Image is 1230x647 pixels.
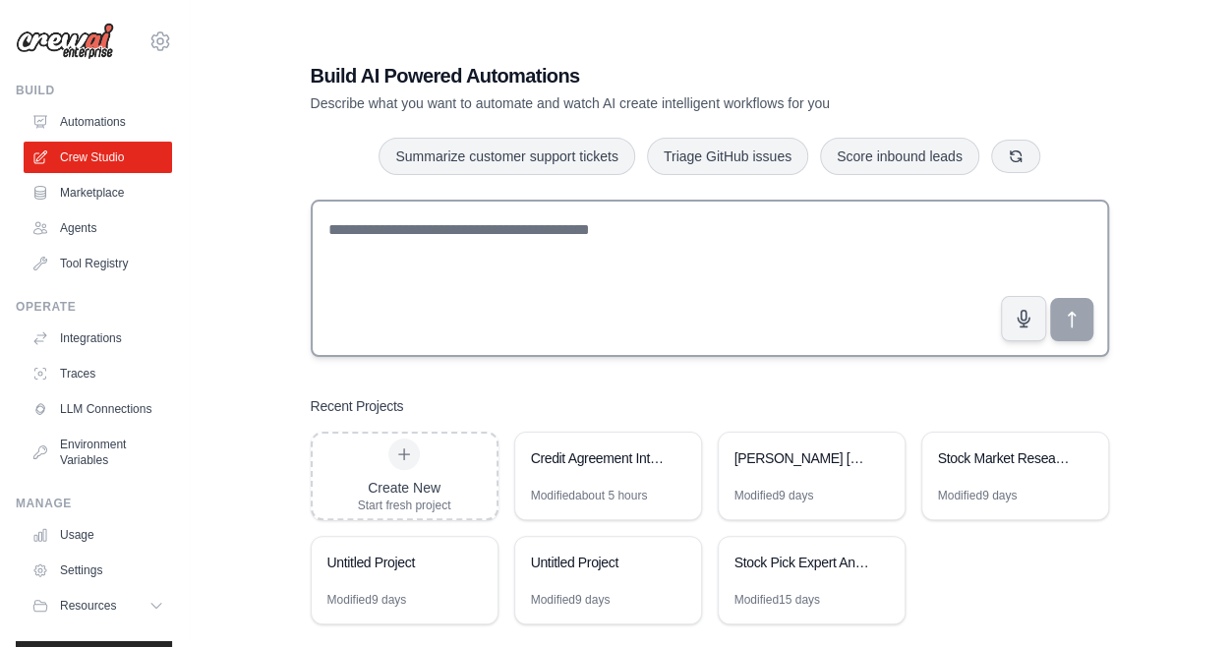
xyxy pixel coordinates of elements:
[358,498,451,513] div: Start fresh project
[1001,296,1046,341] button: Click to speak your automation idea
[24,142,172,173] a: Crew Studio
[327,553,462,572] div: Untitled Project
[734,553,869,572] div: Stock Pick Expert Analyzer
[311,62,971,89] h1: Build AI Powered Automations
[24,177,172,208] a: Marketplace
[24,555,172,586] a: Settings
[531,553,666,572] div: Untitled Project
[24,429,172,476] a: Environment Variables
[16,23,114,60] img: Logo
[24,358,172,389] a: Traces
[24,212,172,244] a: Agents
[24,393,172,425] a: LLM Connections
[531,448,666,468] div: Credit Agreement Interest Rate Extractor
[820,138,979,175] button: Score inbound leads
[16,299,172,315] div: Operate
[734,592,820,608] div: Modified 15 days
[531,592,611,608] div: Modified 9 days
[938,448,1073,468] div: Stock Market Research Automation
[991,140,1040,173] button: Get new suggestions
[734,488,814,503] div: Modified 9 days
[531,488,648,503] div: Modified about 5 hours
[379,138,634,175] button: Summarize customer support tickets
[16,496,172,511] div: Manage
[1132,553,1230,647] iframe: Chat Widget
[24,590,172,621] button: Resources
[16,83,172,98] div: Build
[358,478,451,498] div: Create New
[311,93,971,113] p: Describe what you want to automate and watch AI create intelligent workflows for you
[24,323,172,354] a: Integrations
[24,106,172,138] a: Automations
[24,519,172,551] a: Usage
[734,448,869,468] div: [PERSON_NAME] [PERSON_NAME] Growth Value Analyzer
[327,592,407,608] div: Modified 9 days
[60,598,116,614] span: Resources
[647,138,808,175] button: Triage GitHub issues
[938,488,1018,503] div: Modified 9 days
[311,396,404,416] h3: Recent Projects
[24,248,172,279] a: Tool Registry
